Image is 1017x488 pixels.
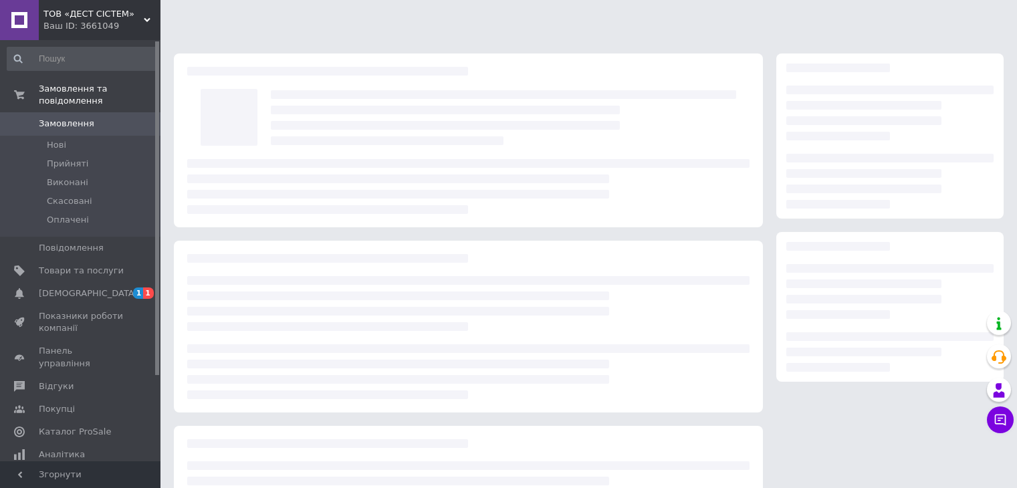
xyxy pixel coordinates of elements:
[39,449,85,461] span: Аналітика
[39,345,124,369] span: Панель управління
[39,242,104,254] span: Повідомлення
[47,195,92,207] span: Скасовані
[47,158,88,170] span: Прийняті
[47,176,88,189] span: Виконані
[39,83,160,107] span: Замовлення та повідомлення
[987,406,1014,433] button: Чат з покупцем
[143,287,154,299] span: 1
[39,380,74,392] span: Відгуки
[39,403,75,415] span: Покупці
[39,287,138,299] span: [DEMOGRAPHIC_DATA]
[39,426,111,438] span: Каталог ProSale
[39,310,124,334] span: Показники роботи компанії
[47,139,66,151] span: Нові
[43,8,144,20] span: ТОВ «ДЕСТ СІСТЕМ»
[7,47,158,71] input: Пошук
[39,265,124,277] span: Товари та послуги
[39,118,94,130] span: Замовлення
[43,20,160,32] div: Ваш ID: 3661049
[47,214,89,226] span: Оплачені
[133,287,144,299] span: 1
